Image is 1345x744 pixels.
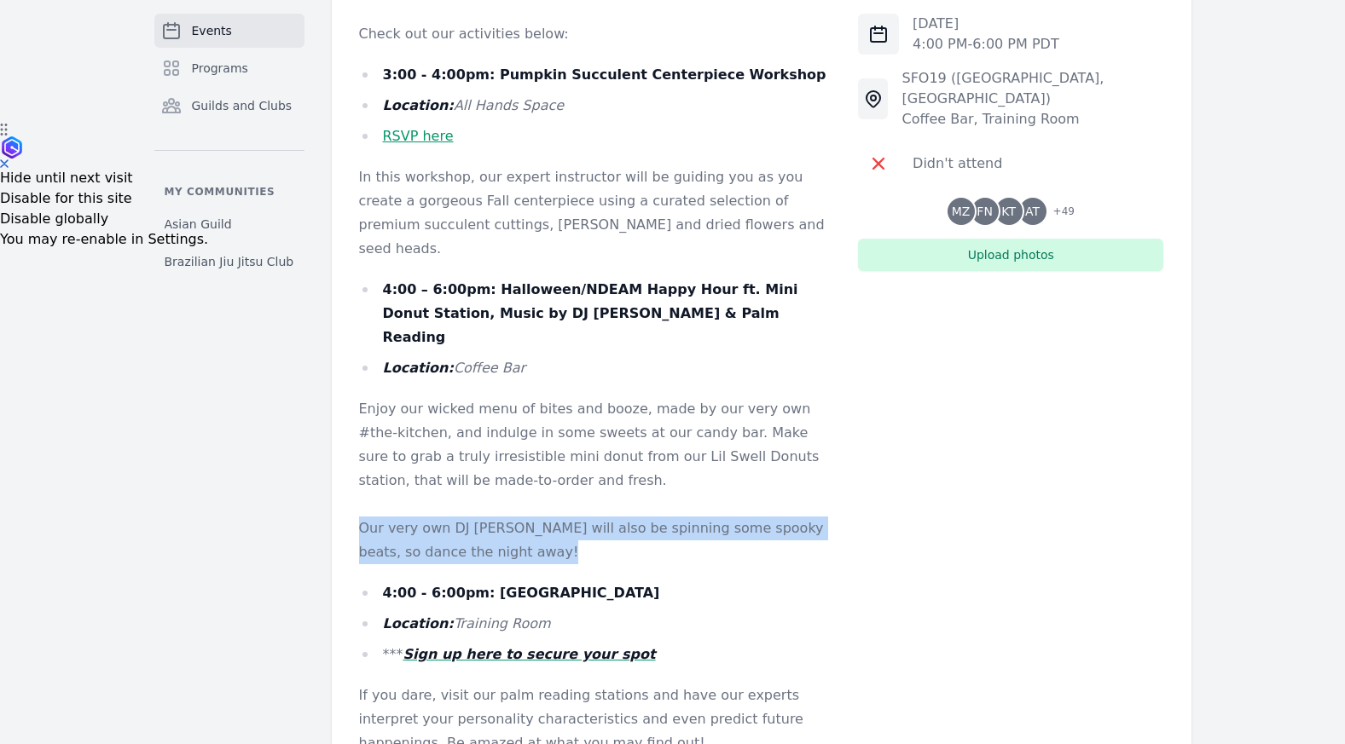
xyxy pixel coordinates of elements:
p: In this workshop, our expert instructor will be guiding you as you create a gorgeous Fall centerp... [359,165,832,261]
em: Location: [383,360,454,376]
em: Location: [383,97,454,113]
em: Training Room [454,615,551,632]
a: Asian Guild [154,209,304,239]
button: Upload photos [858,239,1163,271]
div: Coffee Bar, Training Room [901,109,1163,130]
span: Events [192,22,232,39]
span: KT [1001,205,1016,217]
a: Brazilian Jiu Jitsu Club [154,246,304,277]
span: AT [1025,205,1040,217]
nav: Sidebar [154,14,304,277]
em: Location: [383,615,454,632]
a: Events [154,14,304,48]
span: Asian Guild [165,216,232,233]
span: MZ [952,205,971,217]
p: Check out our activities below: [359,22,832,46]
div: SFO19 ([GEOGRAPHIC_DATA], [GEOGRAPHIC_DATA]) [901,68,1163,109]
span: FN [977,205,993,217]
a: Guilds and Clubs [154,89,304,123]
strong: 3:00 - 4:00pm: Pumpkin Succulent Centerpiece Workshop [383,66,826,83]
span: Programs [192,60,248,77]
strong: 4:00 – 6:00pm: Halloween/NDEAM Happy Hour ft. Mini Donut Station, Music by DJ [PERSON_NAME] & Pal... [383,281,798,345]
p: My communities [154,185,304,199]
a: Sign up here to secure your spot [403,646,656,662]
p: 4:00 PM - 6:00 PM PDT [913,34,1059,55]
span: + 49 [1043,201,1075,225]
strong: 4:00 - 6:00pm: [GEOGRAPHIC_DATA] [383,585,660,601]
em: All Hands Space [454,97,564,113]
div: Didn't attend [913,153,1002,174]
p: Our very own DJ [PERSON_NAME] will also be spinning some spooky beats, so dance the night away! [359,516,832,564]
a: RSVP here [383,128,454,144]
p: Enjoy our wicked menu of bites and booze, made by our very own #the-kitchen, and indulge in some ... [359,397,832,493]
em: Coffee Bar [454,360,525,376]
span: Guilds and Clubs [192,97,293,114]
span: Brazilian Jiu Jitsu Club [165,253,294,270]
p: [DATE] [913,14,1059,34]
a: Programs [154,51,304,85]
